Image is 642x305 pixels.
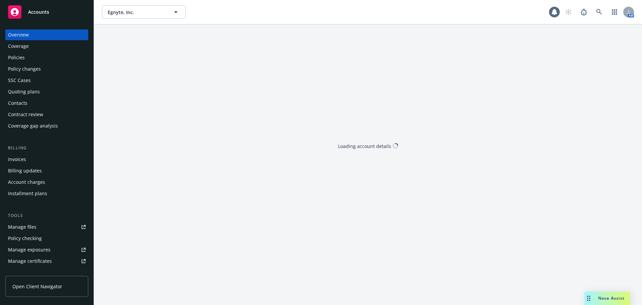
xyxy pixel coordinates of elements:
div: Policy changes [8,64,41,74]
div: Policies [8,52,25,63]
span: Nova Assist [598,295,625,301]
a: Policy changes [5,64,88,74]
a: Manage claims [5,267,88,278]
a: Manage files [5,222,88,232]
div: Manage certificates [8,256,52,266]
div: Billing [5,145,88,151]
div: Loading account details [338,142,391,149]
div: Account charges [8,177,45,187]
button: Egnyte, Inc. [102,5,186,19]
div: Invoices [8,154,26,165]
div: Coverage [8,41,29,52]
div: Policy checking [8,233,42,244]
a: SSC Cases [5,75,88,86]
div: Coverage gap analysis [8,121,58,131]
div: Drag to move [584,292,593,305]
div: Tools [5,212,88,219]
a: Billing updates [5,165,88,176]
a: Invoices [5,154,88,165]
span: Open Client Navigator [12,283,62,290]
a: Contract review [5,109,88,120]
a: Quoting plans [5,86,88,97]
span: Egnyte, Inc. [108,9,166,16]
a: Search [593,5,606,19]
button: Nova Assist [584,292,630,305]
div: Billing updates [8,165,42,176]
div: Installment plans [8,188,47,199]
a: Account charges [5,177,88,187]
div: Contacts [8,98,27,108]
a: Contacts [5,98,88,108]
div: Quoting plans [8,86,40,97]
div: SSC Cases [8,75,31,86]
div: Contract review [8,109,43,120]
span: Accounts [28,9,49,15]
a: Coverage [5,41,88,52]
a: Manage exposures [5,244,88,255]
a: Report a Bug [577,5,591,19]
a: Accounts [5,3,88,21]
a: Installment plans [5,188,88,199]
a: Coverage gap analysis [5,121,88,131]
a: Policies [5,52,88,63]
div: Manage files [8,222,36,232]
a: Overview [5,29,88,40]
div: Manage exposures [8,244,50,255]
div: Overview [8,29,29,40]
a: Start snowing [562,5,575,19]
a: Manage certificates [5,256,88,266]
div: Manage claims [8,267,42,278]
a: Policy checking [5,233,88,244]
a: Switch app [608,5,621,19]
